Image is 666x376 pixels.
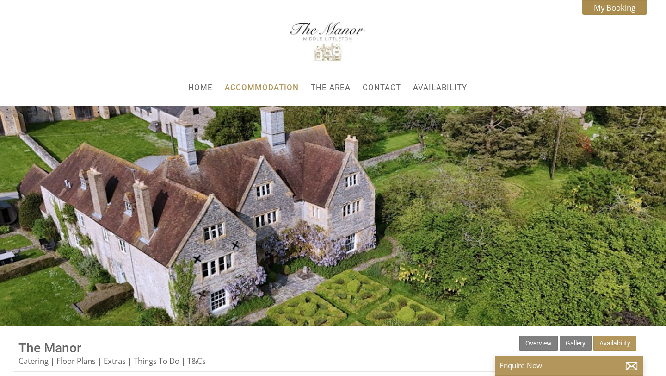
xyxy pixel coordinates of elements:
[18,340,81,356] a: The Manor
[593,336,636,351] a: Availability
[363,83,401,92] a: Contact
[104,356,126,366] a: Extras
[134,356,179,366] a: Things To Do
[225,83,299,92] a: Accommodation
[311,83,351,92] a: The Area
[270,19,385,65] img: The Manor
[56,356,96,366] a: Floor Plans
[499,361,638,370] p: Enquire Now
[187,356,206,366] a: T&Cs
[413,83,467,92] a: Availability
[18,356,49,366] a: Catering
[582,0,647,15] a: My Booking
[560,336,592,351] a: Gallery
[188,83,213,92] a: Home
[519,336,558,351] a: Overview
